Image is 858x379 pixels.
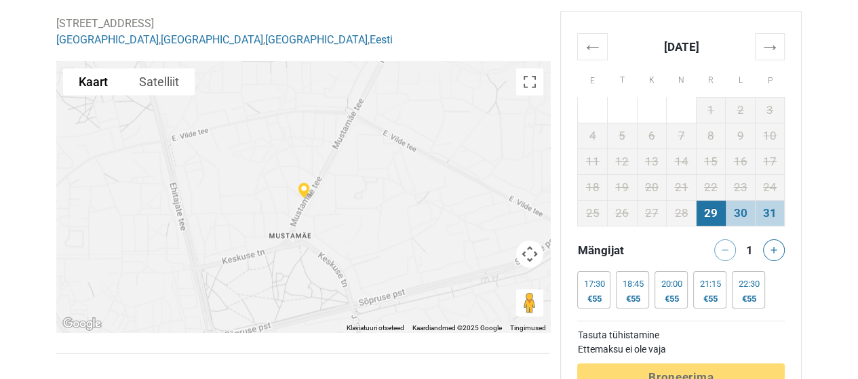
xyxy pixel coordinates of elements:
[755,97,785,123] td: 3
[578,123,608,148] td: 4
[607,33,755,60] th: [DATE]
[578,174,608,200] td: 18
[516,290,543,317] button: Tänavavaate avamiseks lohistage abimees kaardile
[577,328,785,342] td: Tasuta tühistamine
[622,294,643,304] div: €55
[583,294,604,304] div: €55
[661,279,682,290] div: 20:00
[56,33,159,46] a: [GEOGRAPHIC_DATA]
[696,200,726,226] td: 29
[661,294,682,304] div: €55
[412,324,502,332] span: Kaardiandmed ©2025 Google
[696,148,726,174] td: 15
[738,279,759,290] div: 22:30
[667,123,697,148] td: 7
[347,323,404,333] button: Klaviatuuri otseteed
[572,239,681,261] div: Mängijat
[578,60,608,97] th: E
[607,174,637,200] td: 19
[577,342,785,357] td: Ettemaksu ei ole vaja
[726,60,756,97] th: L
[607,60,637,97] th: T
[696,60,726,97] th: R
[755,148,785,174] td: 17
[699,294,720,304] div: €55
[510,324,546,332] a: Tingimused (avaneb uuel vahekaardil)
[755,200,785,226] td: 31
[738,294,759,304] div: €55
[726,123,756,148] td: 9
[161,33,263,46] a: [GEOGRAPHIC_DATA]
[696,174,726,200] td: 22
[726,174,756,200] td: 23
[578,148,608,174] td: 11
[583,279,604,290] div: 17:30
[726,97,756,123] td: 2
[56,16,550,48] p: [STREET_ADDRESS] , , ,
[622,279,643,290] div: 18:45
[726,148,756,174] td: 16
[755,174,785,200] td: 24
[667,148,697,174] td: 14
[755,123,785,148] td: 10
[516,241,543,268] button: Kaardikaamera juhtnupud
[637,60,667,97] th: K
[637,200,667,226] td: 27
[607,148,637,174] td: 12
[607,123,637,148] td: 5
[755,60,785,97] th: P
[637,174,667,200] td: 20
[265,33,368,46] a: [GEOGRAPHIC_DATA]
[741,239,758,258] div: 1
[607,200,637,226] td: 26
[123,68,195,96] button: Kuva satelliitpilt
[696,97,726,123] td: 1
[699,279,720,290] div: 21:15
[637,148,667,174] td: 13
[755,33,785,60] th: →
[63,68,123,96] button: Kuva tänavakaart
[667,174,697,200] td: 21
[578,200,608,226] td: 25
[667,200,697,226] td: 28
[637,123,667,148] td: 6
[696,123,726,148] td: 8
[578,33,608,60] th: ←
[726,200,756,226] td: 30
[370,33,393,46] a: Eesti
[60,315,104,333] a: Google Mapsis selle piirkonna avamine (avaneb uues aknas)
[60,315,104,333] img: Google
[516,68,543,96] button: Vaheta täisekraani vaadet
[667,60,697,97] th: N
